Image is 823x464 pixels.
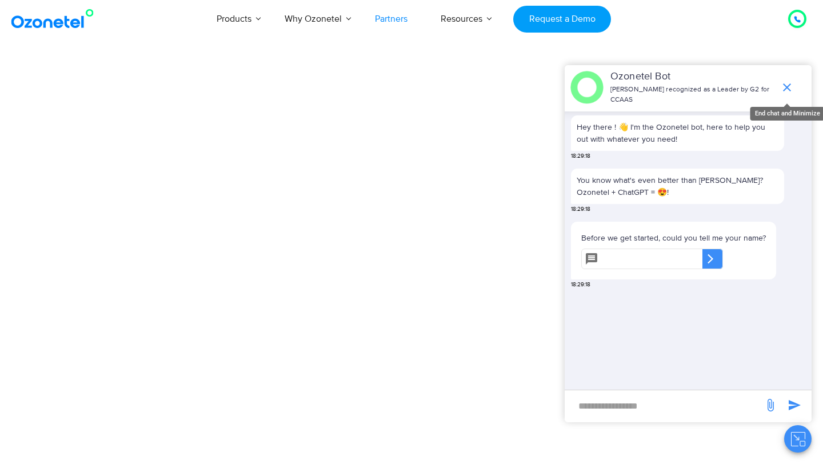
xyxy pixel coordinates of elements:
div: new-msg-input [570,396,758,417]
p: Before we get started, could you tell me your name? [581,232,766,244]
span: 18:29:18 [571,281,590,289]
img: header [570,71,604,104]
span: send message [759,394,782,417]
a: Request a Demo [513,6,611,33]
p: [PERSON_NAME] recognized as a Leader by G2 for CCAAS [610,85,774,105]
button: Close chat [784,425,812,453]
p: You know what's even better than [PERSON_NAME]? Ozonetel + ChatGPT = 😍! [577,174,778,198]
span: send message [783,394,806,417]
p: Ozonetel Bot [610,69,774,85]
span: 18:29:18 [571,205,590,214]
p: Hey there ! 👋 I'm the Ozonetel bot, here to help you out with whatever you need! [577,121,778,145]
span: end chat or minimize [776,76,798,99]
span: 18:29:18 [571,152,590,161]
